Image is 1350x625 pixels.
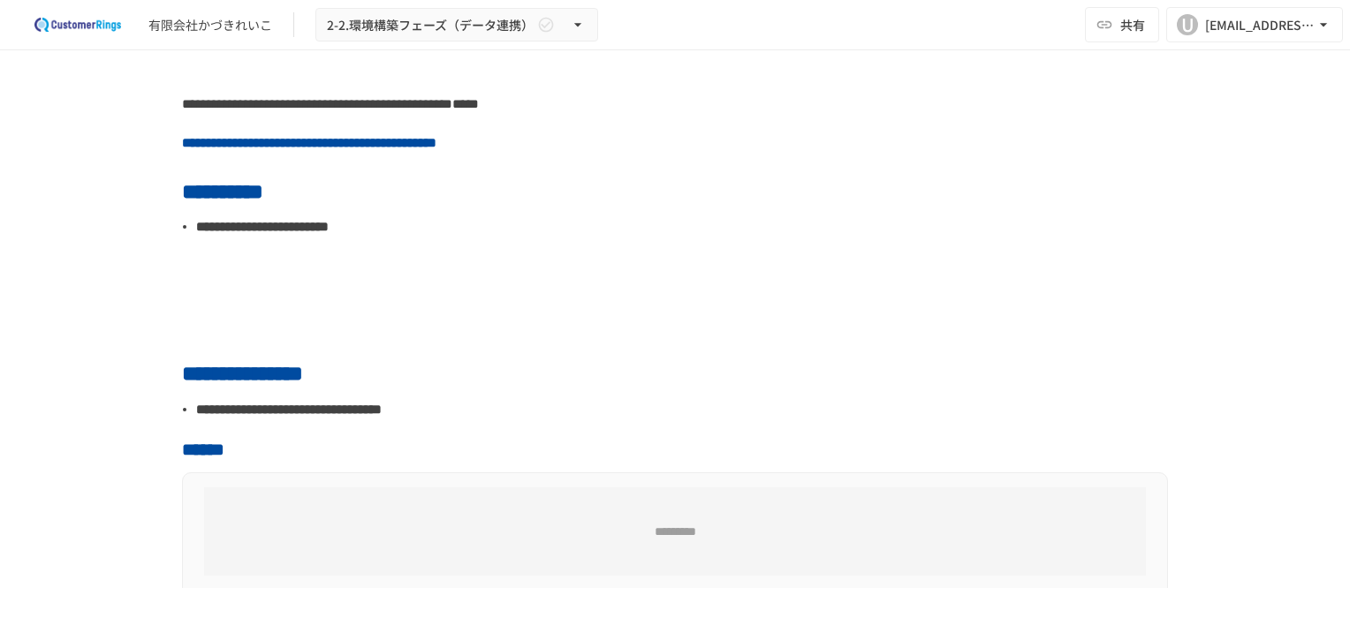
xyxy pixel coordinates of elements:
button: 共有 [1085,7,1159,42]
button: 2-2.環境構築フェーズ（データ連携） [315,8,598,42]
div: [EMAIL_ADDRESS][DOMAIN_NAME] [1205,14,1315,36]
button: U[EMAIL_ADDRESS][DOMAIN_NAME] [1166,7,1343,42]
span: 共有 [1120,15,1145,34]
span: 2-2.環境構築フェーズ（データ連携） [327,14,534,36]
div: U [1177,14,1198,35]
div: 有限会社かづきれいこ [148,16,272,34]
img: 2eEvPB0nRDFhy0583kMjGN2Zv6C2P7ZKCFl8C3CzR0M [21,11,134,39]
